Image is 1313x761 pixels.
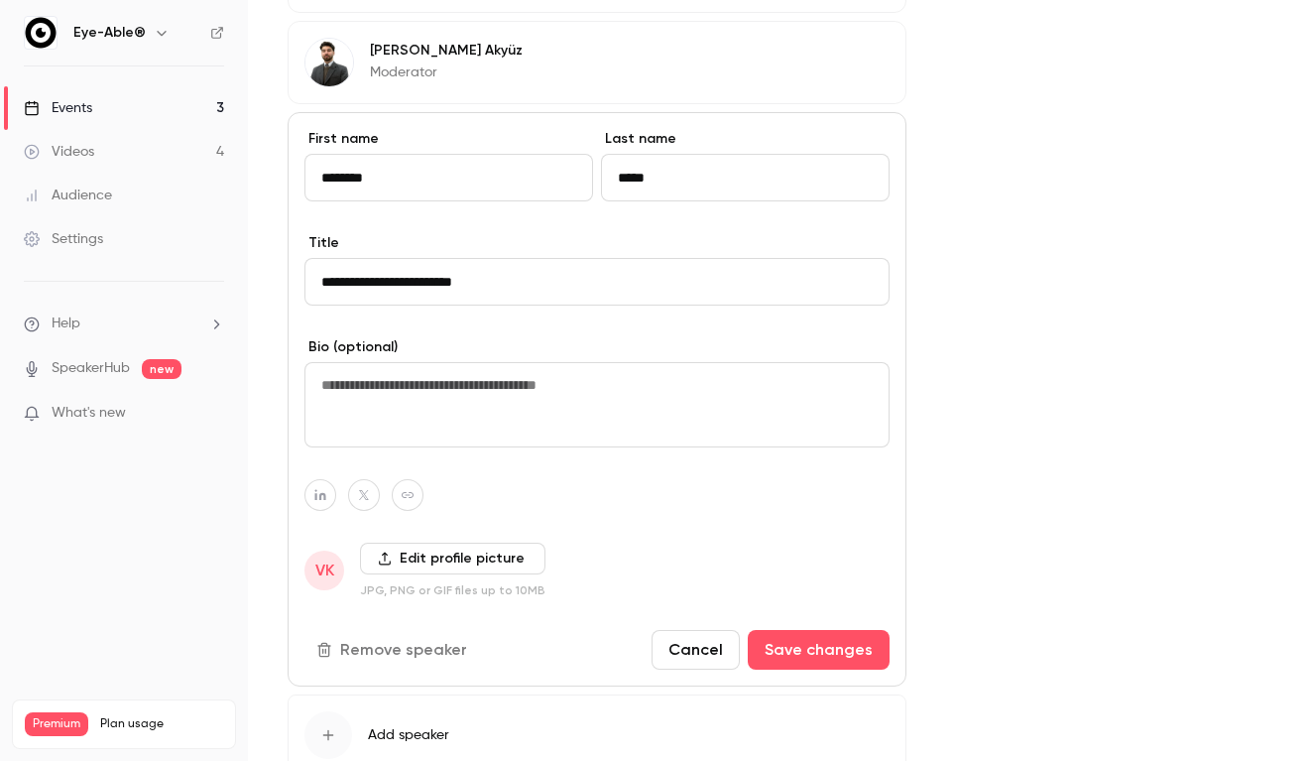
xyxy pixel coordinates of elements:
[52,314,80,334] span: Help
[370,41,523,61] p: [PERSON_NAME] Akyüz
[304,233,890,253] label: Title
[360,543,545,574] label: Edit profile picture
[52,403,126,424] span: What's new
[304,630,483,670] button: Remove speaker
[73,23,146,43] h6: Eye-Able®
[748,630,890,670] button: Save changes
[52,358,130,379] a: SpeakerHub
[25,17,57,49] img: Eye-Able®
[305,39,353,86] img: Dominik Akyüz
[24,229,103,249] div: Settings
[25,712,88,736] span: Premium
[24,142,94,162] div: Videos
[304,337,890,357] label: Bio (optional)
[200,405,224,423] iframe: Noticeable Trigger
[24,314,224,334] li: help-dropdown-opener
[368,725,449,745] span: Add speaker
[100,716,223,732] span: Plan usage
[24,186,112,205] div: Audience
[315,559,334,582] span: VK
[360,582,545,598] p: JPG, PNG or GIF files up to 10MB
[370,63,523,82] p: Moderator
[652,630,740,670] button: Cancel
[142,359,181,379] span: new
[601,129,890,149] label: Last name
[24,98,92,118] div: Events
[288,21,906,104] div: Dominik Akyüz[PERSON_NAME] AkyüzModerator
[304,129,593,149] label: First name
